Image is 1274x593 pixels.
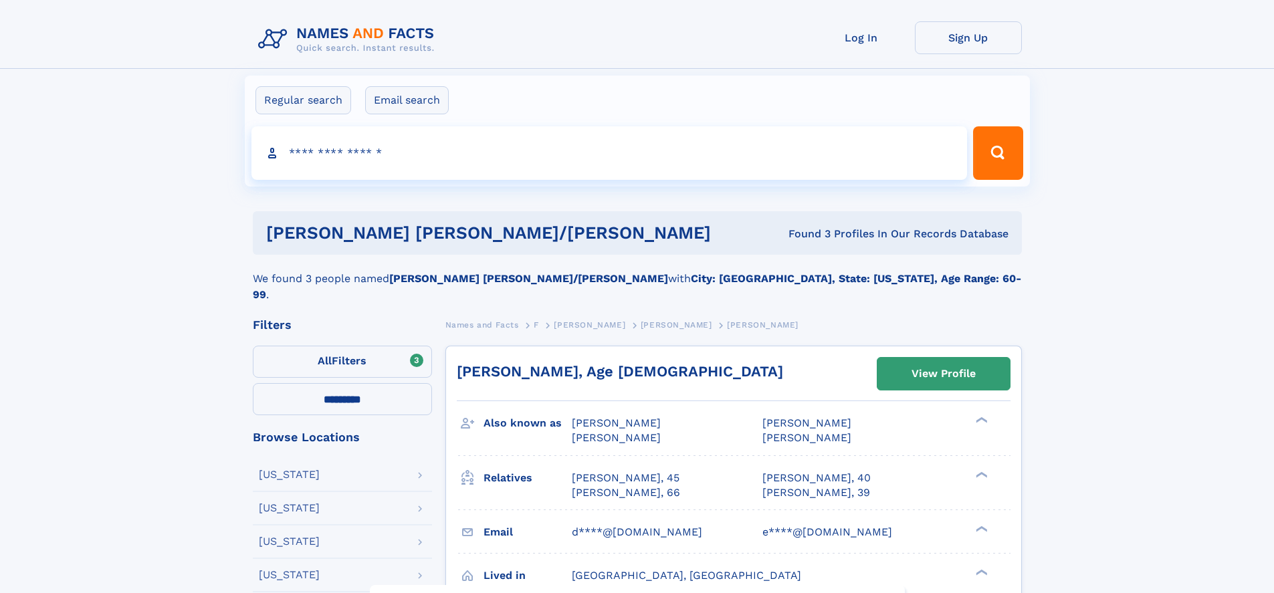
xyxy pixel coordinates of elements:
h1: [PERSON_NAME] [PERSON_NAME]/[PERSON_NAME] [266,225,750,241]
div: View Profile [912,358,976,389]
a: Names and Facts [445,316,519,333]
a: [PERSON_NAME], Age [DEMOGRAPHIC_DATA] [457,363,783,380]
span: [PERSON_NAME] [572,417,661,429]
a: [PERSON_NAME], 40 [762,471,871,485]
h3: Relatives [484,467,572,489]
a: View Profile [877,358,1010,390]
div: Browse Locations [253,431,432,443]
span: [PERSON_NAME] [641,320,712,330]
div: [US_STATE] [259,469,320,480]
a: [PERSON_NAME], 39 [762,485,870,500]
div: Filters [253,319,432,331]
a: [PERSON_NAME] [554,316,625,333]
div: Found 3 Profiles In Our Records Database [750,227,1008,241]
span: [PERSON_NAME] [572,431,661,444]
div: ❯ [972,416,988,425]
button: Search Button [973,126,1023,180]
div: [US_STATE] [259,503,320,513]
div: [US_STATE] [259,536,320,547]
div: ❯ [972,524,988,533]
a: [PERSON_NAME], 45 [572,471,679,485]
span: [PERSON_NAME] [727,320,799,330]
h3: Lived in [484,564,572,587]
div: ❯ [972,470,988,479]
b: City: [GEOGRAPHIC_DATA], State: [US_STATE], Age Range: 60-99 [253,272,1021,301]
div: We found 3 people named with . [253,255,1022,303]
a: Log In [808,21,915,54]
label: Filters [253,346,432,378]
a: Sign Up [915,21,1022,54]
div: ❯ [972,568,988,576]
span: [PERSON_NAME] [762,431,851,444]
input: search input [251,126,968,180]
a: F [534,316,539,333]
span: [PERSON_NAME] [554,320,625,330]
label: Email search [365,86,449,114]
div: [US_STATE] [259,570,320,580]
h3: Also known as [484,412,572,435]
img: Logo Names and Facts [253,21,445,57]
span: All [318,354,332,367]
span: [GEOGRAPHIC_DATA], [GEOGRAPHIC_DATA] [572,569,801,582]
label: Regular search [255,86,351,114]
h3: Email [484,521,572,544]
span: [PERSON_NAME] [762,417,851,429]
b: [PERSON_NAME] [PERSON_NAME]/[PERSON_NAME] [389,272,668,285]
a: [PERSON_NAME] [641,316,712,333]
a: [PERSON_NAME], 66 [572,485,680,500]
span: F [534,320,539,330]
